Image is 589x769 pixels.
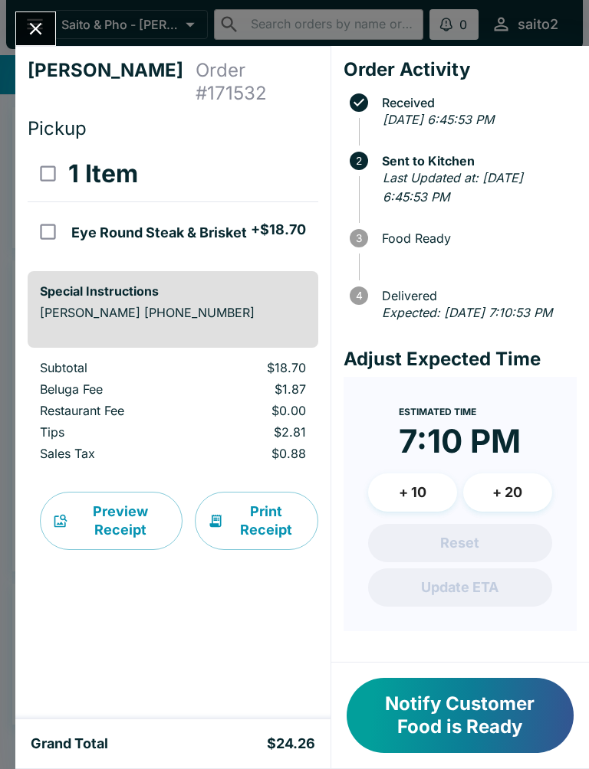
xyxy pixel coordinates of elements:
p: Restaurant Fee [40,403,182,418]
p: Sales Tax [40,446,182,461]
h5: Grand Total [31,735,108,753]
button: Notify Customer Food is Ready [347,678,574,753]
h3: 1 Item [68,159,138,189]
em: [DATE] 6:45:53 PM [383,112,494,127]
h5: $24.26 [267,735,315,753]
button: Preview Receipt [40,492,183,550]
table: orders table [28,146,318,259]
p: $2.81 [206,424,306,440]
button: Print Receipt [195,492,318,550]
text: 3 [356,232,362,244]
em: Last Updated at: [DATE] 6:45:53 PM [383,170,523,205]
span: Estimated Time [399,406,476,417]
em: Expected: [DATE] 7:10:53 PM [382,305,552,320]
h4: [PERSON_NAME] [28,59,196,105]
span: Received [374,96,577,110]
p: $0.88 [206,446,306,461]
h5: Eye Round Steak & Brisket [71,224,247,242]
button: Close [16,12,55,45]
span: Pickup [28,117,87,139]
h4: Order # 171532 [196,59,318,105]
p: $0.00 [206,403,306,418]
span: Delivered [374,289,577,303]
button: + 20 [463,473,552,512]
h5: + $18.70 [251,221,306,239]
p: Beluga Fee [40,381,182,397]
p: Subtotal [40,360,182,375]
span: Sent to Kitchen [374,154,577,168]
text: 4 [355,290,362,302]
h4: Adjust Expected Time [344,348,577,371]
h4: Order Activity [344,58,577,81]
p: $1.87 [206,381,306,397]
text: 2 [356,155,362,167]
button: + 10 [368,473,457,512]
time: 7:10 PM [399,421,521,461]
p: [PERSON_NAME] [PHONE_NUMBER] [40,305,306,320]
p: Tips [40,424,182,440]
table: orders table [28,360,318,467]
span: Food Ready [374,231,577,245]
h6: Special Instructions [40,283,306,299]
p: $18.70 [206,360,306,375]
